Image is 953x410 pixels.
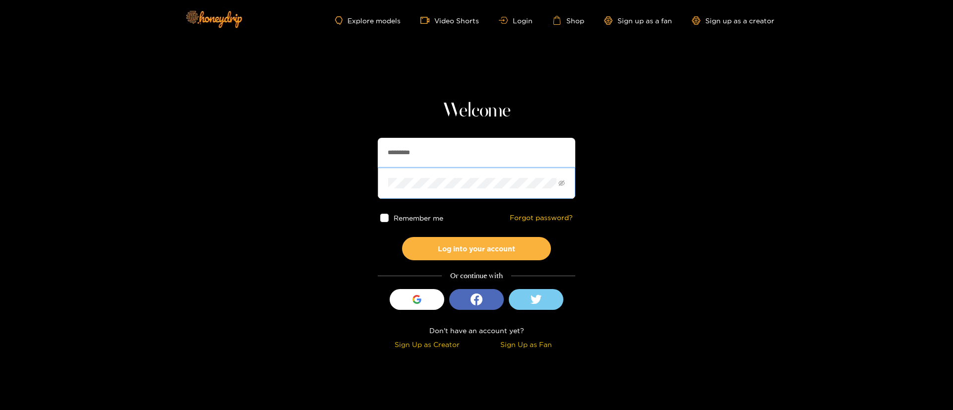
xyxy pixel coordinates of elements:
div: Sign Up as Fan [479,339,573,350]
a: Video Shorts [420,16,479,25]
div: Or continue with [378,270,575,282]
a: Shop [552,16,584,25]
button: Log into your account [402,237,551,260]
a: Sign up as a creator [692,16,774,25]
div: Sign Up as Creator [380,339,474,350]
a: Login [499,17,533,24]
span: Remember me [394,214,443,222]
h1: Welcome [378,99,575,123]
span: video-camera [420,16,434,25]
span: eye-invisible [558,180,565,186]
a: Forgot password? [510,214,573,222]
a: Sign up as a fan [604,16,672,25]
div: Don't have an account yet? [378,325,575,336]
a: Explore models [335,16,401,25]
